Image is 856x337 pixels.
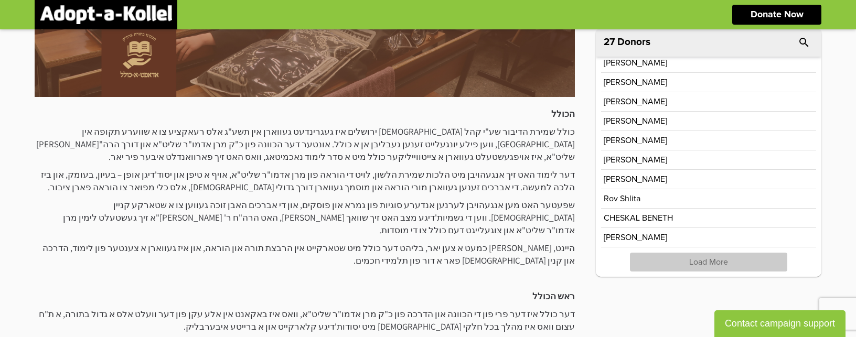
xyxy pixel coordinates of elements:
[604,37,615,47] span: 27
[604,156,667,164] p: [PERSON_NAME]
[532,290,575,302] strong: ראש הכולל
[604,214,673,222] p: CHESKAL BENETH
[630,253,787,271] p: Load More
[751,10,804,19] p: Donate Now
[604,175,667,183] p: [PERSON_NAME]
[41,169,575,193] span: דער לימוד האט זיך אנגעהויבן מיט הלכות שמירת הלשון, לויט די הוראה פון מרן אדמו"ר שליט"א, אויף א טי...
[63,199,575,236] span: שפעטער האט מען אנגעהויבן לערנען אנדערע סוגיות פון גמרא און פוסקים, און די אברכים האבן זוכה געווען...
[551,108,575,119] strong: הכולל
[604,117,667,125] p: [PERSON_NAME]
[604,59,667,67] p: [PERSON_NAME]
[39,308,575,332] span: דער כולל איז דער פרי פון די הכוונה און הדרכה פון כ"ק מרן אדמו"ר שליט"א, וואס איז באקאנט אין אלע ע...
[42,242,575,266] span: היינט, [PERSON_NAME] כמעט א צען יאר, בליהט דער כולל מיט שטארקייט אין הרבצת תורה און הוראה, און אי...
[798,36,810,49] i: search
[40,5,172,24] img: logonobg.png
[604,97,667,106] p: [PERSON_NAME]
[604,233,667,242] p: [PERSON_NAME]
[36,126,575,162] span: כולל שמירת הדיבור שע"י קהל [DEMOGRAPHIC_DATA] ירושלים איז געגרינדעט געווארן אין תשע"ג אלס רעאקציע...
[617,37,650,47] p: Donors
[604,194,640,203] p: Rov Shlita
[604,136,667,145] p: [PERSON_NAME]
[604,78,667,86] p: [PERSON_NAME]
[714,310,846,337] button: Contact campaign support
